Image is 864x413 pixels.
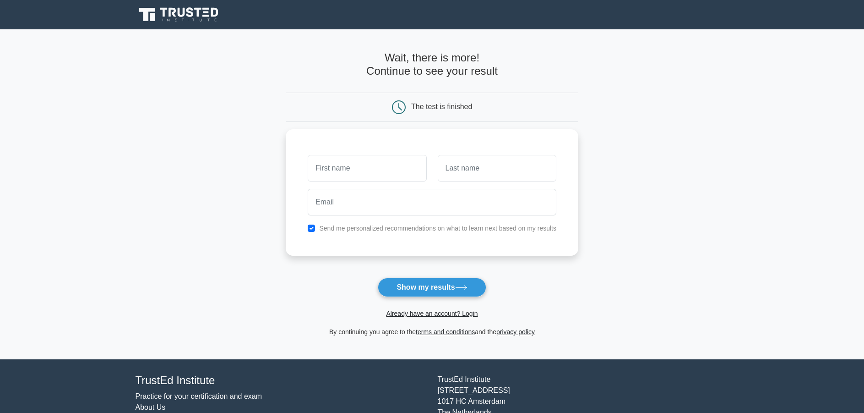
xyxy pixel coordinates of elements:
[286,51,578,78] h4: Wait, there is more! Continue to see your result
[280,326,584,337] div: By continuing you agree to the and the
[136,403,166,411] a: About Us
[386,310,478,317] a: Already have an account? Login
[496,328,535,336] a: privacy policy
[411,103,472,110] div: The test is finished
[308,155,426,182] input: First name
[438,155,556,182] input: Last name
[136,392,262,400] a: Practice for your certification and exam
[319,225,556,232] label: Send me personalized recommendations on what to learn next based on my results
[136,374,427,387] h4: TrustEd Institute
[416,328,475,336] a: terms and conditions
[308,189,556,215] input: Email
[378,278,486,297] button: Show my results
